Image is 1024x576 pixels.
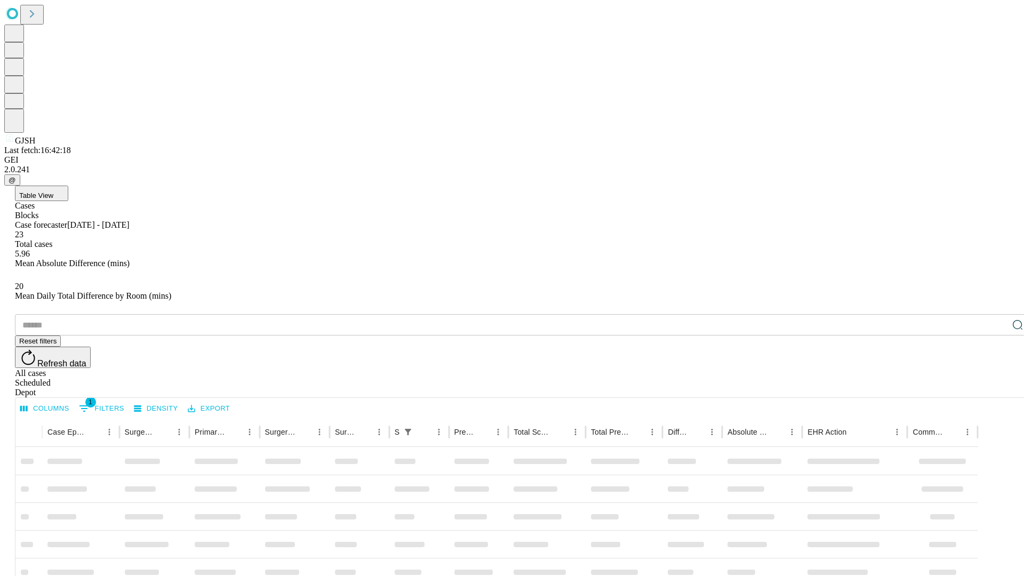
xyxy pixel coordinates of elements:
[847,425,862,439] button: Sort
[372,425,387,439] button: Menu
[125,428,156,436] div: Surgeon Name
[172,425,187,439] button: Menu
[807,428,846,436] div: EHR Action
[417,425,431,439] button: Sort
[401,425,415,439] div: 1 active filter
[9,176,16,184] span: @
[37,359,86,368] span: Refresh data
[15,335,61,347] button: Reset filters
[491,425,506,439] button: Menu
[591,428,629,436] div: Total Predicted Duration
[4,146,71,155] span: Last fetch: 16:42:18
[945,425,960,439] button: Sort
[690,425,705,439] button: Sort
[15,239,52,249] span: Total cases
[960,425,975,439] button: Menu
[514,428,552,436] div: Total Scheduled Duration
[668,428,689,436] div: Difference
[15,291,171,300] span: Mean Daily Total Difference by Room (mins)
[727,428,769,436] div: Absolute Difference
[312,425,327,439] button: Menu
[4,165,1020,174] div: 2.0.241
[357,425,372,439] button: Sort
[85,397,96,407] span: 1
[15,259,130,268] span: Mean Absolute Difference (mins)
[227,425,242,439] button: Sort
[242,425,257,439] button: Menu
[645,425,660,439] button: Menu
[4,174,20,186] button: @
[185,401,233,417] button: Export
[401,425,415,439] button: Show filters
[15,230,23,239] span: 23
[102,425,117,439] button: Menu
[785,425,799,439] button: Menu
[67,220,129,229] span: [DATE] - [DATE]
[15,136,35,145] span: GJSH
[15,249,30,258] span: 5.96
[157,425,172,439] button: Sort
[195,428,226,436] div: Primary Service
[770,425,785,439] button: Sort
[568,425,583,439] button: Menu
[18,401,72,417] button: Select columns
[15,186,68,201] button: Table View
[454,428,475,436] div: Predicted In Room Duration
[15,347,91,368] button: Refresh data
[630,425,645,439] button: Sort
[431,425,446,439] button: Menu
[890,425,905,439] button: Menu
[297,425,312,439] button: Sort
[131,401,181,417] button: Density
[15,282,23,291] span: 20
[335,428,356,436] div: Surgery Date
[553,425,568,439] button: Sort
[19,191,53,199] span: Table View
[476,425,491,439] button: Sort
[19,337,57,345] span: Reset filters
[15,220,67,229] span: Case forecaster
[395,428,399,436] div: Scheduled In Room Duration
[76,400,127,417] button: Show filters
[47,428,86,436] div: Case Epic Id
[705,425,719,439] button: Menu
[265,428,296,436] div: Surgery Name
[87,425,102,439] button: Sort
[4,155,1020,165] div: GEI
[913,428,943,436] div: Comments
